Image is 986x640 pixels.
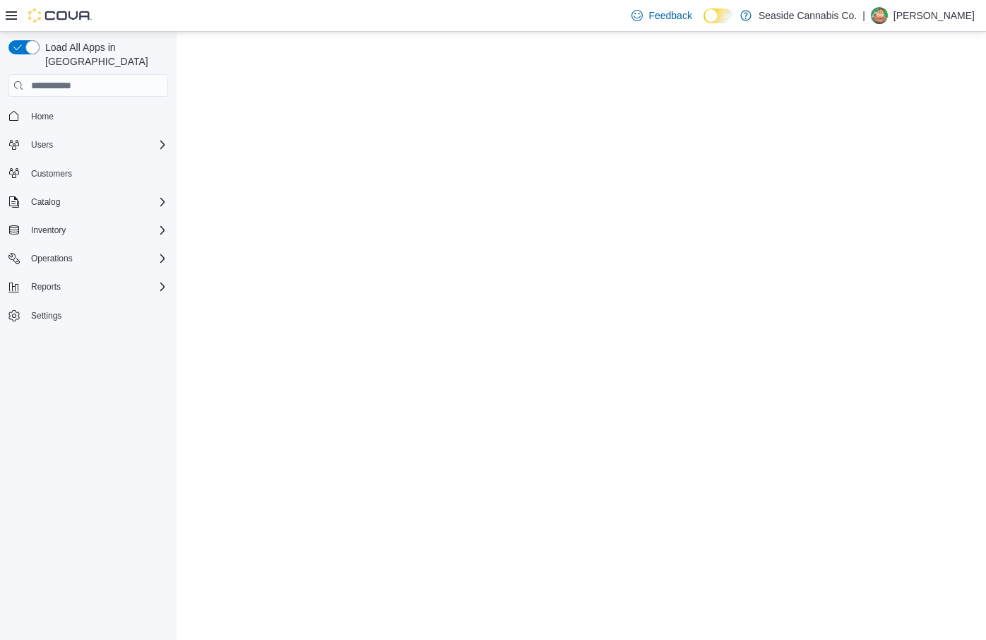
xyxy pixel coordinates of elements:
[25,222,168,239] span: Inventory
[31,111,54,122] span: Home
[703,8,733,23] input: Dark Mode
[3,220,174,240] button: Inventory
[3,192,174,212] button: Catalog
[25,165,168,182] span: Customers
[25,307,168,324] span: Settings
[3,277,174,297] button: Reports
[3,249,174,268] button: Operations
[25,250,168,267] span: Operations
[25,108,59,125] a: Home
[25,194,66,211] button: Catalog
[759,7,857,24] p: Seaside Cannabis Co.
[25,222,71,239] button: Inventory
[31,139,53,150] span: Users
[31,310,61,321] span: Settings
[40,40,168,69] span: Load All Apps in [GEOGRAPHIC_DATA]
[3,105,174,126] button: Home
[871,7,888,24] div: Brandon Lopes
[648,8,691,23] span: Feedback
[31,253,73,264] span: Operations
[31,225,66,236] span: Inventory
[3,163,174,184] button: Customers
[28,8,92,23] img: Cova
[25,278,66,295] button: Reports
[25,165,78,182] a: Customers
[25,250,78,267] button: Operations
[8,100,168,362] nav: Complex example
[25,136,168,153] span: Users
[893,7,975,24] p: [PERSON_NAME]
[25,278,168,295] span: Reports
[25,107,168,124] span: Home
[3,135,174,155] button: Users
[25,194,168,211] span: Catalog
[31,281,61,292] span: Reports
[31,168,72,179] span: Customers
[25,307,67,324] a: Settings
[3,305,174,326] button: Settings
[862,7,865,24] p: |
[626,1,697,30] a: Feedback
[31,196,60,208] span: Catalog
[25,136,59,153] button: Users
